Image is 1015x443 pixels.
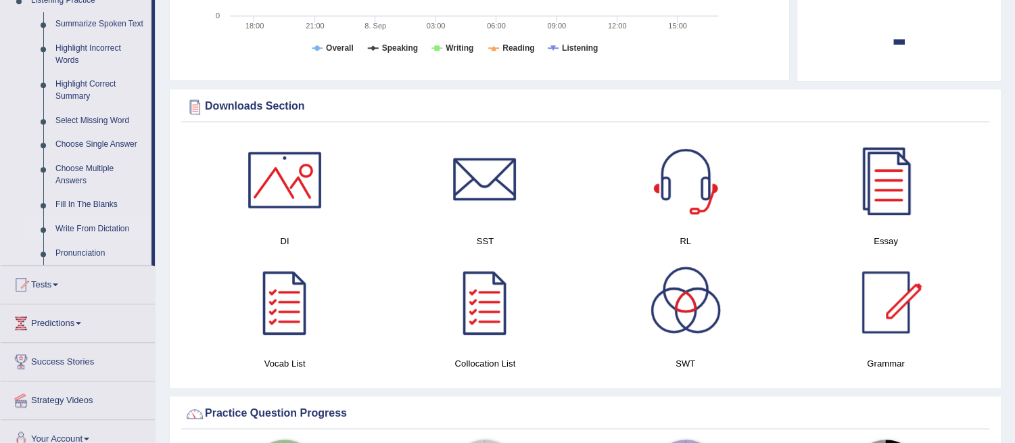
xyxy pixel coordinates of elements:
[1,343,155,377] a: Success Stories
[382,43,418,53] tspan: Speaking
[49,133,151,157] a: Choose Single Answer
[427,22,446,30] text: 03:00
[446,43,473,53] tspan: Writing
[1,381,155,415] a: Strategy Videos
[547,22,566,30] text: 09:00
[49,157,151,193] a: Choose Multiple Answers
[49,109,151,133] a: Select Missing Word
[185,97,986,117] div: Downloads Section
[608,22,627,30] text: 12:00
[49,72,151,108] a: Highlight Correct Summary
[892,14,907,63] b: -
[49,37,151,72] a: Highlight Incorrect Words
[49,193,151,217] a: Fill In The Blanks
[392,234,578,248] h4: SST
[562,43,598,53] tspan: Listening
[49,241,151,266] a: Pronunciation
[668,22,687,30] text: 15:00
[326,43,354,53] tspan: Overall
[502,43,534,53] tspan: Reading
[191,356,378,371] h4: Vocab List
[487,22,506,30] text: 06:00
[364,22,386,30] tspan: 8. Sep
[306,22,325,30] text: 21:00
[392,356,578,371] h4: Collocation List
[216,11,220,20] text: 0
[592,234,779,248] h4: RL
[793,356,979,371] h4: Grammar
[793,234,979,248] h4: Essay
[185,404,986,424] div: Practice Question Progress
[1,304,155,338] a: Predictions
[1,266,155,300] a: Tests
[245,22,264,30] text: 18:00
[49,217,151,241] a: Write From Dictation
[49,12,151,37] a: Summarize Spoken Text
[191,234,378,248] h4: DI
[592,356,779,371] h4: SWT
